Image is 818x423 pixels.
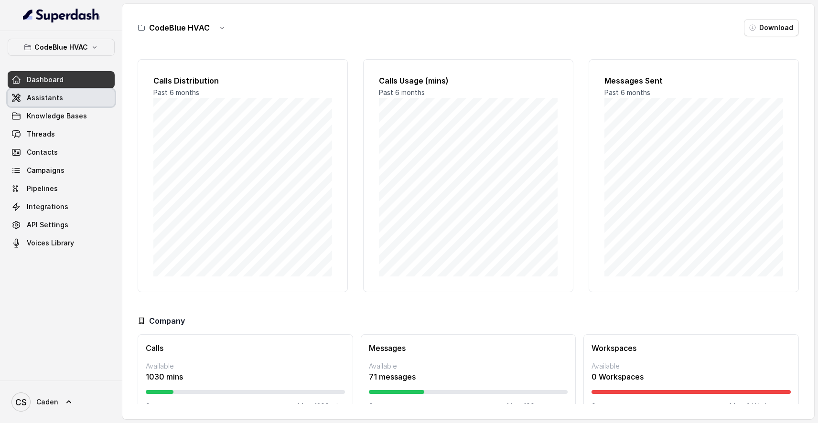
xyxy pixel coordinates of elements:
p: Max: 100 messages [507,402,568,411]
span: Dashboard [27,75,64,85]
p: Available [369,361,568,371]
p: 71 messages [369,371,568,382]
p: 0 Workspaces [592,371,791,382]
span: Integrations [27,202,68,211]
p: Max: 3 Workspaces [730,402,791,411]
a: Threads [8,126,115,143]
p: Available [146,361,345,371]
a: Dashboard [8,71,115,88]
span: Caden [36,397,58,407]
a: Knowledge Bases [8,107,115,125]
span: API Settings [27,220,68,230]
a: Voices Library [8,234,115,252]
p: 0 [592,402,596,411]
h3: Workspaces [592,342,791,354]
span: Contacts [27,148,58,157]
a: Caden [8,389,115,415]
span: Knowledge Bases [27,111,87,121]
h2: Calls Distribution [153,75,332,86]
span: Past 6 months [379,88,425,96]
a: Integrations [8,198,115,215]
button: CodeBlue HVAC [8,39,115,56]
h2: Calls Usage (mins) [379,75,558,86]
span: Threads [27,129,55,139]
span: Pipelines [27,184,58,193]
a: Pipelines [8,180,115,197]
h3: Messages [369,342,568,354]
a: Contacts [8,144,115,161]
span: Voices Library [27,238,74,248]
a: API Settings [8,216,115,233]
h3: Company [149,315,185,327]
a: Assistants [8,89,115,106]
h3: CodeBlue HVAC [149,22,210,33]
span: Past 6 months [604,88,650,96]
span: Assistants [27,93,63,103]
h2: Messages Sent [604,75,783,86]
button: Download [744,19,799,36]
p: Max: 1200 mins [298,402,345,411]
h3: Calls [146,342,345,354]
p: 0 [369,402,373,411]
p: 1030 mins [146,371,345,382]
p: CodeBlue HVAC [34,42,88,53]
p: 0 [146,402,150,411]
span: Campaigns [27,166,65,175]
img: light.svg [23,8,100,23]
text: CS [15,397,27,407]
span: Past 6 months [153,88,199,96]
p: Available [592,361,791,371]
a: Campaigns [8,162,115,179]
